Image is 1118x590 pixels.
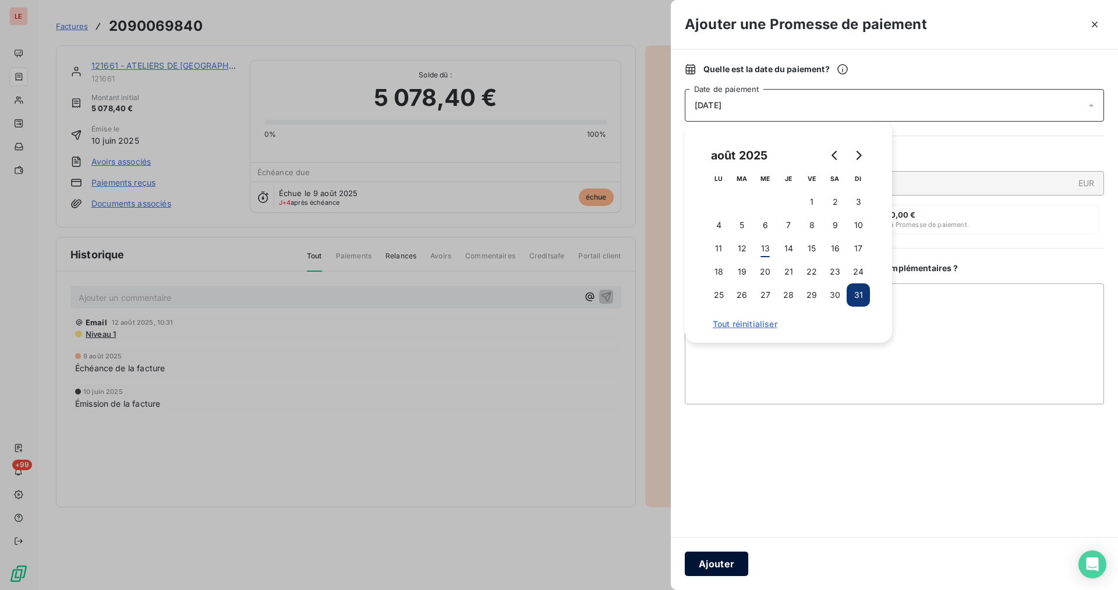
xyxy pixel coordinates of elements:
button: 30 [823,283,847,307]
button: 7 [777,214,800,237]
button: 6 [753,214,777,237]
button: 4 [707,214,730,237]
span: 0,00 € [890,210,916,219]
th: mardi [730,167,753,190]
button: Go to previous month [823,144,847,167]
button: Ajouter [685,552,748,576]
button: 8 [800,214,823,237]
button: 20 [753,260,777,283]
button: 14 [777,237,800,260]
span: Tout réinitialiser [713,319,864,329]
button: 21 [777,260,800,283]
button: 31 [847,283,870,307]
button: 18 [707,260,730,283]
button: 15 [800,237,823,260]
button: 22 [800,260,823,283]
th: samedi [823,167,847,190]
button: 5 [730,214,753,237]
th: vendredi [800,167,823,190]
button: 26 [730,283,753,307]
button: 28 [777,283,800,307]
span: [DATE] [695,101,721,110]
button: 1 [800,190,823,214]
button: 3 [847,190,870,214]
button: 25 [707,283,730,307]
button: 10 [847,214,870,237]
button: 9 [823,214,847,237]
button: 27 [753,283,777,307]
th: dimanche [847,167,870,190]
button: Go to next month [847,144,870,167]
button: 29 [800,283,823,307]
button: 23 [823,260,847,283]
h3: Ajouter une Promesse de paiement [685,14,927,35]
span: Quelle est la date du paiement ? [703,63,848,75]
th: jeudi [777,167,800,190]
button: 24 [847,260,870,283]
button: 13 [753,237,777,260]
div: Open Intercom Messenger [1078,550,1106,578]
th: mercredi [753,167,777,190]
button: 16 [823,237,847,260]
button: 2 [823,190,847,214]
button: 17 [847,237,870,260]
button: 19 [730,260,753,283]
button: 12 [730,237,753,260]
th: lundi [707,167,730,190]
div: août 2025 [707,146,772,165]
button: 11 [707,237,730,260]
